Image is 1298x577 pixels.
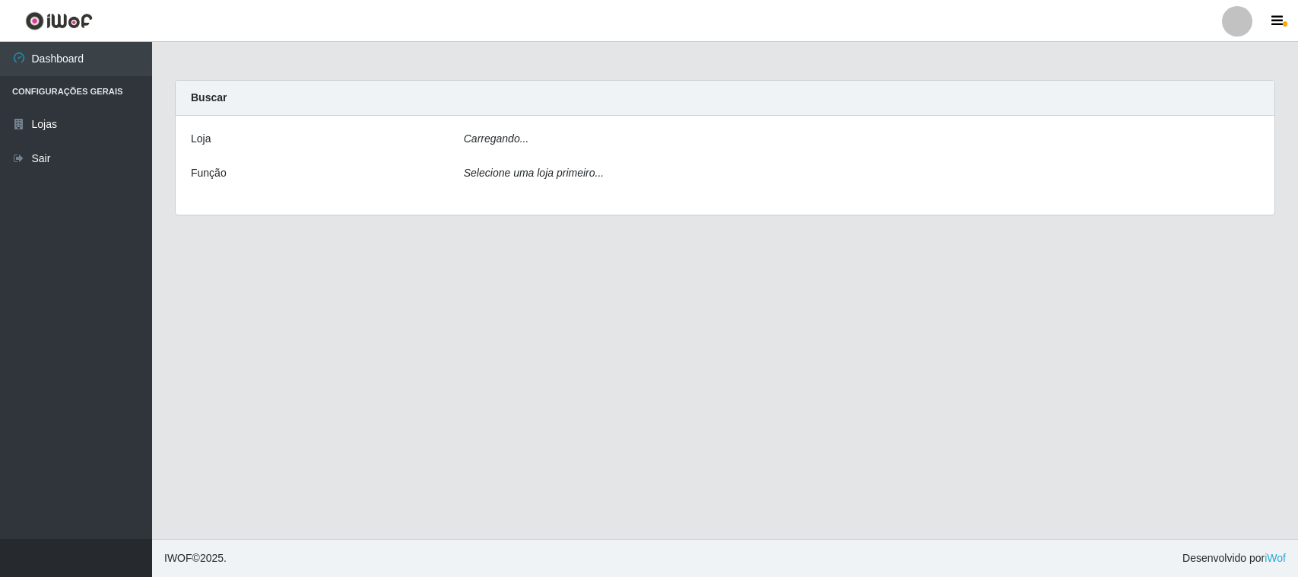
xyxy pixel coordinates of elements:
img: CoreUI Logo [25,11,93,30]
span: Desenvolvido por [1182,550,1286,566]
span: IWOF [164,552,192,564]
i: Carregando... [464,132,529,145]
i: Selecione uma loja primeiro... [464,167,604,179]
label: Loja [191,131,211,147]
a: iWof [1265,552,1286,564]
span: © 2025 . [164,550,227,566]
strong: Buscar [191,91,227,104]
label: Função [191,165,227,181]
